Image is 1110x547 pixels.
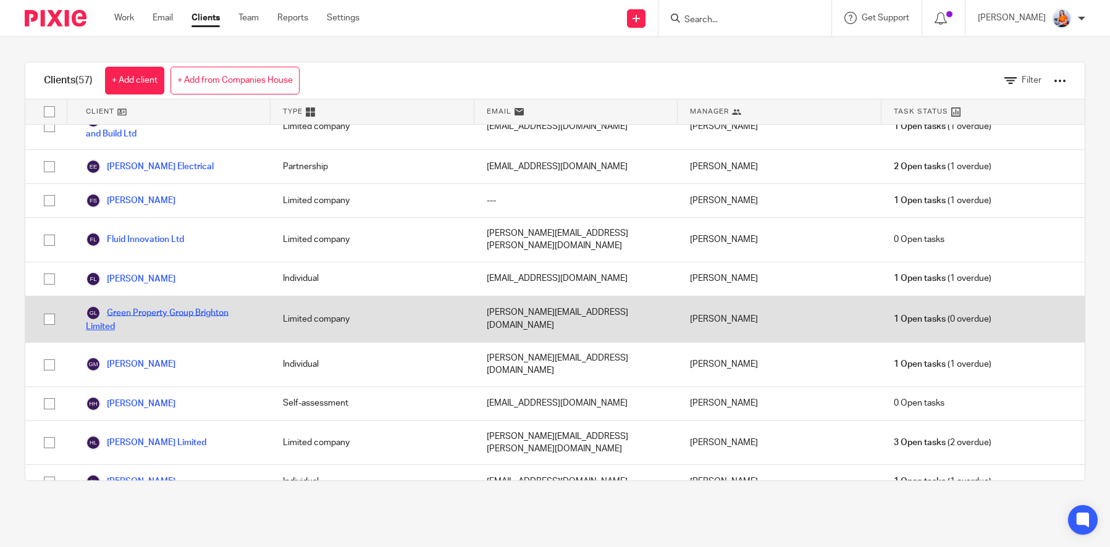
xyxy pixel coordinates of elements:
[678,465,881,498] div: [PERSON_NAME]
[25,10,86,27] img: Pixie
[678,262,881,296] div: [PERSON_NAME]
[474,104,678,149] div: [EMAIL_ADDRESS][DOMAIN_NAME]
[105,67,164,94] a: + Add client
[271,343,474,386] div: Individual
[474,262,678,296] div: [EMAIL_ADDRESS][DOMAIN_NAME]
[678,104,881,149] div: [PERSON_NAME]
[271,104,474,149] div: Limited company
[894,358,991,370] span: (1 overdue)
[86,435,206,450] a: [PERSON_NAME] Limited
[678,421,881,465] div: [PERSON_NAME]
[153,12,173,24] a: Email
[894,475,946,488] span: 1 Open tasks
[86,396,175,411] a: [PERSON_NAME]
[894,475,991,488] span: (1 overdue)
[86,113,258,140] a: [PERSON_NAME] and Calam Design and Build Ltd
[86,306,258,333] a: Green Property Group Brighton Limited
[894,106,948,117] span: Task Status
[271,465,474,498] div: Individual
[86,159,101,174] img: svg%3E
[86,232,101,247] img: svg%3E
[474,296,678,342] div: [PERSON_NAME][EMAIL_ADDRESS][DOMAIN_NAME]
[283,106,303,117] span: Type
[1022,76,1041,85] span: Filter
[38,100,61,123] input: Select all
[894,397,944,409] span: 0 Open tasks
[75,75,93,85] span: (57)
[86,474,175,489] a: [PERSON_NAME]
[862,14,909,22] span: Get Support
[894,436,946,449] span: 3 Open tasks
[86,435,101,450] img: svg%3E
[683,15,794,26] input: Search
[271,262,474,296] div: Individual
[86,193,175,208] a: [PERSON_NAME]
[487,106,511,117] span: Email
[86,396,101,411] img: svg%3E
[894,272,991,285] span: (1 overdue)
[894,233,944,246] span: 0 Open tasks
[678,387,881,420] div: [PERSON_NAME]
[894,313,946,325] span: 1 Open tasks
[86,159,214,174] a: [PERSON_NAME] Electrical
[474,421,678,465] div: [PERSON_NAME][EMAIL_ADDRESS][PERSON_NAME][DOMAIN_NAME]
[894,272,946,285] span: 1 Open tasks
[170,67,300,94] a: + Add from Companies House
[114,12,134,24] a: Work
[894,436,991,449] span: (2 overdue)
[238,12,259,24] a: Team
[894,194,946,207] span: 1 Open tasks
[86,272,101,286] img: svg%3E
[894,161,991,173] span: (1 overdue)
[86,357,175,372] a: [PERSON_NAME]
[327,12,359,24] a: Settings
[978,12,1046,24] p: [PERSON_NAME]
[678,184,881,217] div: [PERSON_NAME]
[678,218,881,262] div: [PERSON_NAME]
[271,421,474,465] div: Limited company
[86,306,101,320] img: svg%3E
[191,12,220,24] a: Clients
[86,474,101,489] img: svg%3E
[474,150,678,183] div: [EMAIL_ADDRESS][DOMAIN_NAME]
[271,150,474,183] div: Partnership
[474,343,678,386] div: [PERSON_NAME][EMAIL_ADDRESS][DOMAIN_NAME]
[894,120,991,133] span: (1 overdue)
[277,12,308,24] a: Reports
[474,184,678,217] div: ---
[271,387,474,420] div: Self-assessment
[474,387,678,420] div: [EMAIL_ADDRESS][DOMAIN_NAME]
[86,357,101,372] img: svg%3E
[271,184,474,217] div: Limited company
[86,193,101,208] img: svg%3E
[690,106,729,117] span: Manager
[44,74,93,87] h1: Clients
[1052,9,1072,28] img: DSC08036.jpg
[894,194,991,207] span: (1 overdue)
[474,218,678,262] div: [PERSON_NAME][EMAIL_ADDRESS][PERSON_NAME][DOMAIN_NAME]
[271,218,474,262] div: Limited company
[678,296,881,342] div: [PERSON_NAME]
[894,313,991,325] span: (0 overdue)
[894,161,946,173] span: 2 Open tasks
[86,232,184,247] a: Fluid Innovation Ltd
[474,465,678,498] div: [EMAIL_ADDRESS][DOMAIN_NAME]
[271,296,474,342] div: Limited company
[678,150,881,183] div: [PERSON_NAME]
[678,343,881,386] div: [PERSON_NAME]
[894,120,946,133] span: 1 Open tasks
[86,272,175,286] a: [PERSON_NAME]
[894,358,946,370] span: 1 Open tasks
[86,106,114,117] span: Client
